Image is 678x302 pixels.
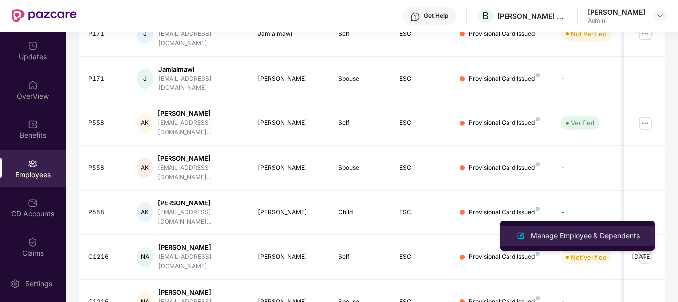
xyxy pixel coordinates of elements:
[258,29,323,39] div: Jamlalmawi
[399,74,444,84] div: ESC
[410,12,420,22] img: svg+xml;base64,PHN2ZyBpZD0iSGVscC0zMngzMiIgeG1sbnM9Imh0dHA6Ly93d3cudzMub3JnLzIwMDAvc3ZnIiB3aWR0aD...
[529,230,642,241] div: Manage Employee & Dependents
[515,230,527,242] img: svg+xml;base64,PHN2ZyB4bWxucz0iaHR0cDovL3d3dy53My5vcmcvMjAwMC9zdmciIHhtbG5zOnhsaW5rPSJodHRwOi8vd3...
[571,252,607,262] div: Not Verified
[158,208,242,227] div: [EMAIL_ADDRESS][DOMAIN_NAME]...
[482,10,489,22] span: B
[469,74,540,84] div: Provisional Card Issued
[28,41,38,51] img: svg+xml;base64,PHN2ZyBpZD0iVXBkYXRlZCIgeG1sbnM9Imh0dHA6Ly93d3cudzMub3JnLzIwMDAvc3ZnIiB3aWR0aD0iMj...
[399,252,444,262] div: ESC
[637,115,653,131] img: manageButton
[536,117,540,121] img: svg+xml;base64,PHN2ZyB4bWxucz0iaHR0cDovL3d3dy53My5vcmcvMjAwMC9zdmciIHdpZHRoPSI4IiBoZWlnaHQ9IjgiIH...
[158,163,242,182] div: [EMAIL_ADDRESS][DOMAIN_NAME]...
[158,252,242,271] div: [EMAIL_ADDRESS][DOMAIN_NAME]
[469,163,540,173] div: Provisional Card Issued
[399,208,444,217] div: ESC
[12,9,77,22] img: New Pazcare Logo
[28,159,38,169] img: svg+xml;base64,PHN2ZyBpZD0iRW1wbG95ZWVzIiB4bWxucz0iaHR0cDovL3d3dy53My5vcmcvMjAwMC9zdmciIHdpZHRoPS...
[536,296,540,300] img: svg+xml;base64,PHN2ZyB4bWxucz0iaHR0cDovL3d3dy53My5vcmcvMjAwMC9zdmciIHdpZHRoPSI4IiBoZWlnaHQ9IjgiIH...
[258,74,323,84] div: [PERSON_NAME]
[158,74,242,93] div: [EMAIL_ADDRESS][DOMAIN_NAME]
[399,29,444,39] div: ESC
[158,29,242,48] div: [EMAIL_ADDRESS][DOMAIN_NAME]
[553,146,623,191] td: -
[258,252,323,262] div: [PERSON_NAME]
[399,163,444,173] div: ESC
[137,202,153,222] div: AK
[571,118,594,128] div: Verified
[339,74,383,84] div: Spouse
[588,17,645,25] div: Admin
[88,29,121,39] div: P171
[88,74,121,84] div: P171
[399,118,444,128] div: ESC
[10,279,20,289] img: svg+xml;base64,PHN2ZyBpZD0iU2V0dGluZy0yMHgyMCIgeG1sbnM9Imh0dHA6Ly93d3cudzMub3JnLzIwMDAvc3ZnIiB3aW...
[28,119,38,129] img: svg+xml;base64,PHN2ZyBpZD0iQmVuZWZpdHMiIHhtbG5zPSJodHRwOi8vd3d3LnczLm9yZy8yMDAwL3N2ZyIgd2lkdGg9Ij...
[339,208,383,217] div: Child
[469,29,540,39] div: Provisional Card Issued
[22,279,55,289] div: Settings
[88,118,121,128] div: P558
[571,29,607,39] div: Not Verified
[469,118,540,128] div: Provisional Card Issued
[158,154,242,163] div: [PERSON_NAME]
[158,199,242,208] div: [PERSON_NAME]
[588,7,645,17] div: [PERSON_NAME]
[258,118,323,128] div: [PERSON_NAME]
[637,26,653,42] img: manageButton
[656,12,664,20] img: svg+xml;base64,PHN2ZyBpZD0iRHJvcGRvd24tMzJ4MzIiIHhtbG5zPSJodHRwOi8vd3d3LnczLm9yZy8yMDAwL3N2ZyIgd2...
[536,162,540,166] img: svg+xml;base64,PHN2ZyB4bWxucz0iaHR0cDovL3d3dy53My5vcmcvMjAwMC9zdmciIHdpZHRoPSI4IiBoZWlnaHQ9IjgiIH...
[28,80,38,90] img: svg+xml;base64,PHN2ZyBpZD0iSG9tZSIgeG1sbnM9Imh0dHA6Ly93d3cudzMub3JnLzIwMDAvc3ZnIiB3aWR0aD0iMjAiIG...
[158,65,242,74] div: Jamlalmawi
[137,158,153,178] div: AK
[553,191,623,235] td: -
[88,252,121,262] div: C1216
[536,207,540,211] img: svg+xml;base64,PHN2ZyB4bWxucz0iaHR0cDovL3d3dy53My5vcmcvMjAwMC9zdmciIHdpZHRoPSI4IiBoZWlnaHQ9IjgiIH...
[28,198,38,208] img: svg+xml;base64,PHN2ZyBpZD0iQ0RfQWNjb3VudHMiIGRhdGEtbmFtZT0iQ0QgQWNjb3VudHMiIHhtbG5zPSJodHRwOi8vd3...
[137,24,153,44] div: J
[536,73,540,77] img: svg+xml;base64,PHN2ZyB4bWxucz0iaHR0cDovL3d3dy53My5vcmcvMjAwMC9zdmciIHdpZHRoPSI4IiBoZWlnaHQ9IjgiIH...
[88,163,121,173] div: P558
[339,252,383,262] div: Self
[424,12,448,20] div: Get Help
[137,69,153,89] div: J
[158,243,242,252] div: [PERSON_NAME]
[339,118,383,128] div: Self
[339,29,383,39] div: Self
[258,208,323,217] div: [PERSON_NAME]
[137,113,153,133] div: AK
[158,118,242,137] div: [EMAIL_ADDRESS][DOMAIN_NAME]...
[88,208,121,217] div: P558
[28,237,38,247] img: svg+xml;base64,PHN2ZyBpZD0iQ2xhaW0iIHhtbG5zPSJodHRwOi8vd3d3LnczLm9yZy8yMDAwL3N2ZyIgd2lkdGg9IjIwIi...
[339,163,383,173] div: Spouse
[469,252,540,262] div: Provisional Card Issued
[497,11,567,21] div: [PERSON_NAME] Hair Dressing Pvt Ltd
[258,163,323,173] div: [PERSON_NAME]
[469,208,540,217] div: Provisional Card Issued
[553,57,623,101] td: -
[536,252,540,256] img: svg+xml;base64,PHN2ZyB4bWxucz0iaHR0cDovL3d3dy53My5vcmcvMjAwMC9zdmciIHdpZHRoPSI4IiBoZWlnaHQ9IjgiIH...
[637,249,653,265] img: manageButton
[158,109,242,118] div: [PERSON_NAME]
[158,288,242,297] div: [PERSON_NAME]
[137,247,153,267] div: NA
